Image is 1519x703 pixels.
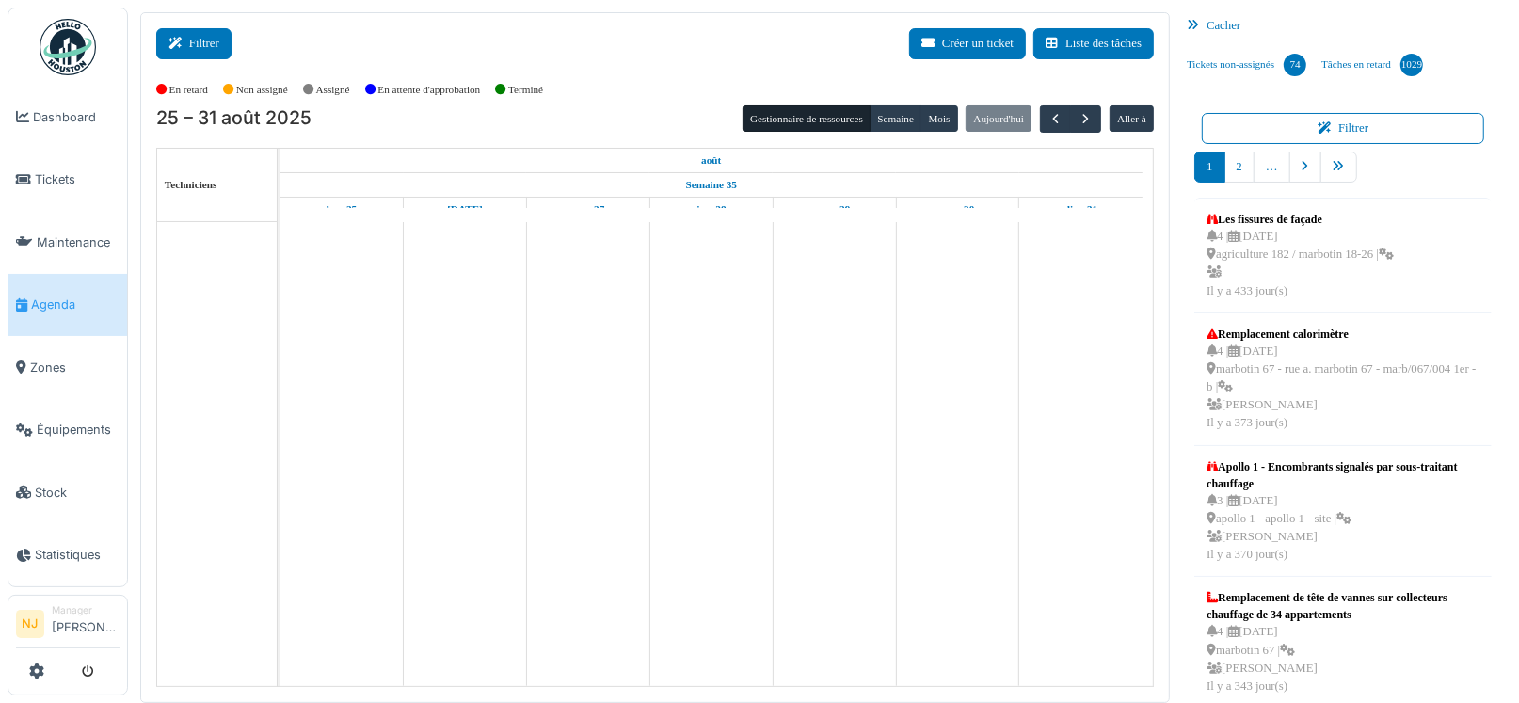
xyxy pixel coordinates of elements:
[1400,54,1423,76] div: 1029
[870,105,921,132] button: Semaine
[1207,589,1479,623] div: Remplacement de tête de vannes sur collecteurs chauffage de 34 appartements
[1060,198,1102,221] a: 31 août 2025
[8,461,127,524] a: Stock
[377,82,480,98] label: En attente d'approbation
[1254,152,1290,183] a: …
[743,105,871,132] button: Gestionnaire de ressources
[33,108,120,126] span: Dashboard
[1202,454,1484,569] a: Apollo 1 - Encombrants signalés par sous-traitant chauffage 3 |[DATE] apollo 1 - apollo 1 - site ...
[1194,152,1492,198] nav: pager
[1033,28,1154,59] button: Liste des tâches
[508,82,543,98] label: Terminé
[322,198,361,221] a: 25 août 2025
[52,603,120,617] div: Manager
[8,211,127,274] a: Maintenance
[1202,113,1484,144] button: Filtrer
[8,274,127,337] a: Agenda
[156,28,232,59] button: Filtrer
[1179,12,1507,40] div: Cacher
[1202,584,1484,700] a: Remplacement de tête de vannes sur collecteurs chauffage de 34 appartements 4 |[DATE] marbotin 67...
[1207,623,1479,695] div: 4 | [DATE] marbotin 67 | [PERSON_NAME] Il y a 343 jour(s)
[1207,343,1479,433] div: 4 | [DATE] marbotin 67 - rue a. marbotin 67 - marb/067/004 1er - b | [PERSON_NAME] Il y a 373 jou...
[37,233,120,251] span: Maintenance
[909,28,1026,59] button: Créer un ticket
[1207,492,1479,565] div: 3 | [DATE] apollo 1 - apollo 1 - site | [PERSON_NAME] Il y a 370 jour(s)
[30,359,120,376] span: Zones
[814,198,855,221] a: 29 août 2025
[8,399,127,462] a: Équipements
[696,149,726,172] a: 25 août 2025
[8,86,127,149] a: Dashboard
[692,198,731,221] a: 28 août 2025
[16,603,120,648] a: NJ Manager[PERSON_NAME]
[16,610,44,638] li: NJ
[156,107,312,130] h2: 25 – 31 août 2025
[1207,228,1394,300] div: 4 | [DATE] agriculture 182 / marbotin 18-26 | Il y a 433 jour(s)
[1202,206,1399,305] a: Les fissures de façade 4 |[DATE] agriculture 182 / marbotin 18-26 | Il y a 433 jour(s)
[35,546,120,564] span: Statistiques
[31,296,120,313] span: Agenda
[35,484,120,502] span: Stock
[52,603,120,644] li: [PERSON_NAME]
[1207,211,1394,228] div: Les fissures de façade
[1070,105,1101,133] button: Suivant
[8,149,127,212] a: Tickets
[8,336,127,399] a: Zones
[1284,54,1306,76] div: 74
[681,173,742,197] a: Semaine 35
[169,82,208,98] label: En retard
[1224,152,1255,183] a: 2
[1202,321,1484,438] a: Remplacement calorimètre 4 |[DATE] marbotin 67 - rue a. marbotin 67 - marb/067/004 1er - b | [PER...
[1314,40,1431,90] a: Tâches en retard
[165,179,217,190] span: Techniciens
[1110,105,1154,132] button: Aller à
[37,421,120,439] span: Équipements
[316,82,350,98] label: Assigné
[1194,152,1224,183] a: 1
[1040,105,1071,133] button: Précédent
[8,524,127,587] a: Statistiques
[40,19,96,75] img: Badge_color-CXgf-gQk.svg
[935,198,979,221] a: 30 août 2025
[920,105,958,132] button: Mois
[966,105,1031,132] button: Aujourd'hui
[1207,326,1479,343] div: Remplacement calorimètre
[1179,40,1314,90] a: Tickets non-assignés
[567,198,609,221] a: 27 août 2025
[442,198,488,221] a: 26 août 2025
[1207,458,1479,492] div: Apollo 1 - Encombrants signalés par sous-traitant chauffage
[236,82,288,98] label: Non assigné
[35,170,120,188] span: Tickets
